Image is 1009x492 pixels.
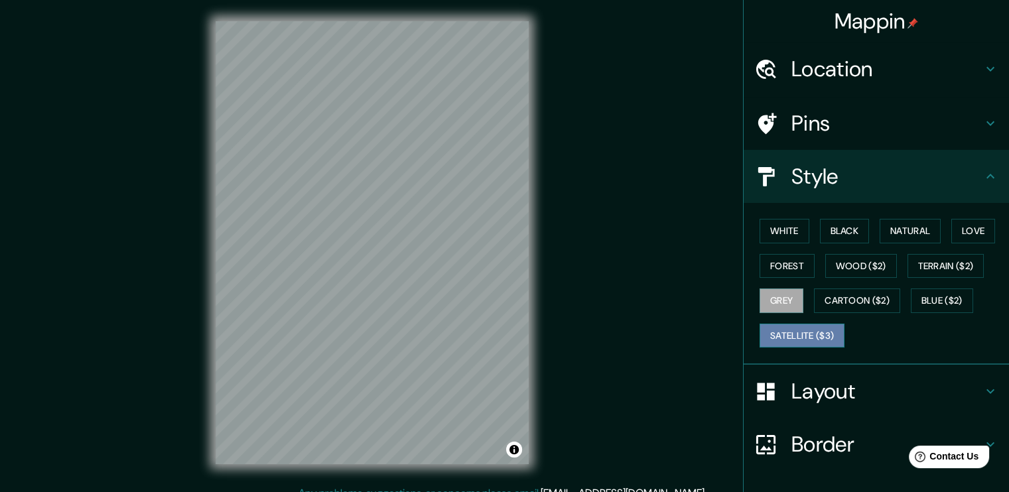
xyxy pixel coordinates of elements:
button: Cartoon ($2) [814,288,900,313]
button: Grey [760,288,803,313]
div: Location [744,42,1009,95]
button: Black [820,219,870,243]
img: pin-icon.png [908,18,918,29]
h4: Style [791,163,982,190]
h4: Border [791,431,982,458]
button: Toggle attribution [506,442,522,458]
button: Satellite ($3) [760,324,844,348]
button: Blue ($2) [911,288,973,313]
div: Border [744,418,1009,471]
button: Terrain ($2) [908,254,984,278]
iframe: Help widget launcher [891,440,994,477]
div: Style [744,150,1009,203]
h4: Mappin [835,8,919,34]
h4: Layout [791,378,982,404]
h4: Pins [791,110,982,137]
canvas: Map [216,21,529,464]
button: Natural [880,219,941,243]
button: Love [951,219,995,243]
div: Layout [744,365,1009,418]
button: Wood ($2) [825,254,897,278]
button: Forest [760,254,815,278]
h4: Location [791,56,982,82]
button: White [760,219,809,243]
div: Pins [744,97,1009,150]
